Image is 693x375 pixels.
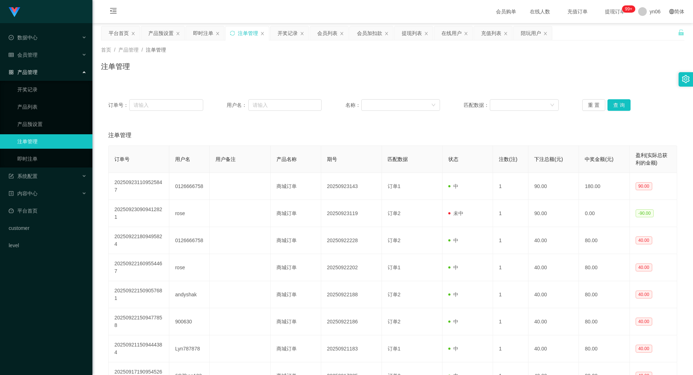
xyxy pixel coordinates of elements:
[579,173,629,200] td: 180.00
[493,335,528,362] td: 1
[448,292,458,297] span: 中
[585,156,613,162] span: 中奖金额(元)
[118,47,139,53] span: 产品管理
[601,9,629,14] span: 提现订单
[169,200,210,227] td: rose
[321,254,382,281] td: 20250922202
[493,308,528,335] td: 1
[109,26,129,40] div: 平台首页
[9,173,38,179] span: 系统配置
[169,335,210,362] td: Lyn787878
[317,26,337,40] div: 会员列表
[384,31,389,36] i: 图标: close
[131,31,135,36] i: 图标: close
[636,318,652,326] span: 40.00
[215,156,236,162] span: 用户备注
[499,156,517,162] span: 注数(注)
[493,254,528,281] td: 1
[528,254,579,281] td: 40.00
[345,101,361,109] span: 名称：
[448,237,458,243] span: 中
[340,31,344,36] i: 图标: close
[321,227,382,254] td: 20250922228
[579,308,629,335] td: 80.00
[101,61,130,72] h1: 注单管理
[276,156,297,162] span: 产品名称
[9,35,14,40] i: 图标: check-circle-o
[528,281,579,308] td: 40.00
[271,254,321,281] td: 商城订单
[109,281,169,308] td: 202509221509057681
[402,26,422,40] div: 提现列表
[448,156,458,162] span: 状态
[579,227,629,254] td: 80.00
[526,9,554,14] span: 在线人数
[493,227,528,254] td: 1
[169,281,210,308] td: andyshak
[678,29,684,36] i: 图标: unlock
[17,117,87,131] a: 产品预设置
[176,31,180,36] i: 图标: close
[528,335,579,362] td: 40.00
[169,227,210,254] td: 0126666758
[636,345,652,353] span: 40.00
[129,99,203,111] input: 请输入
[448,183,458,189] span: 中
[227,101,248,109] span: 用户名：
[9,174,14,179] i: 图标: form
[528,227,579,254] td: 40.00
[101,47,111,53] span: 首页
[357,26,382,40] div: 会员加扣款
[146,47,166,53] span: 注单管理
[9,191,14,196] i: 图标: profile
[248,99,322,111] input: 请输入
[321,281,382,308] td: 20250922188
[636,182,652,190] span: 90.00
[193,26,213,40] div: 即时注单
[321,173,382,200] td: 20250923143
[321,200,382,227] td: 20250923119
[114,156,130,162] span: 订单号
[528,200,579,227] td: 90.00
[141,47,143,53] span: /
[543,31,548,36] i: 图标: close
[9,69,38,75] span: 产品管理
[493,173,528,200] td: 1
[464,101,490,109] span: 匹配数据：
[388,346,401,352] span: 订单1
[481,26,501,40] div: 充值列表
[108,131,131,140] span: 注单管理
[321,335,382,362] td: 20250921183
[17,82,87,97] a: 开奖记录
[579,335,629,362] td: 80.00
[114,47,115,53] span: /
[636,291,652,298] span: 40.00
[9,35,38,40] span: 数据中心
[669,9,674,14] i: 图标: global
[534,156,563,162] span: 下注总额(元)
[636,152,668,166] span: 盈利(实际总获利的金额)
[464,31,468,36] i: 图标: close
[148,26,174,40] div: 产品预设置
[327,156,337,162] span: 期号
[215,31,220,36] i: 图标: close
[109,254,169,281] td: 202509221609554467
[579,200,629,227] td: 0.00
[636,263,652,271] span: 40.00
[550,103,554,108] i: 图标: down
[607,99,631,111] button: 查 询
[388,237,401,243] span: 订单2
[9,52,14,57] i: 图标: table
[271,227,321,254] td: 商城订单
[521,26,541,40] div: 陪玩用户
[493,200,528,227] td: 1
[109,173,169,200] td: 202509231109525847
[682,75,690,83] i: 图标: setting
[431,103,436,108] i: 图标: down
[238,26,258,40] div: 注单管理
[388,265,401,270] span: 订单1
[388,292,401,297] span: 订单2
[636,209,654,217] span: -90.00
[169,173,210,200] td: 0126666758
[9,7,20,17] img: logo.9652507e.png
